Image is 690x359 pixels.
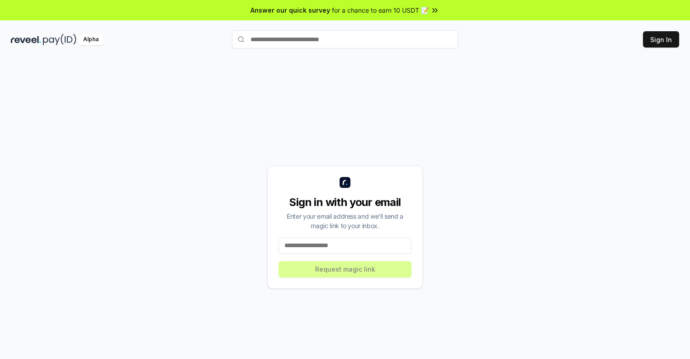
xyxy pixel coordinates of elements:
[643,31,679,48] button: Sign In
[340,177,350,188] img: logo_small
[279,195,411,210] div: Sign in with your email
[11,34,41,45] img: reveel_dark
[43,34,76,45] img: pay_id
[78,34,104,45] div: Alpha
[250,5,330,15] span: Answer our quick survey
[332,5,429,15] span: for a chance to earn 10 USDT 📝
[279,211,411,230] div: Enter your email address and we’ll send a magic link to your inbox.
